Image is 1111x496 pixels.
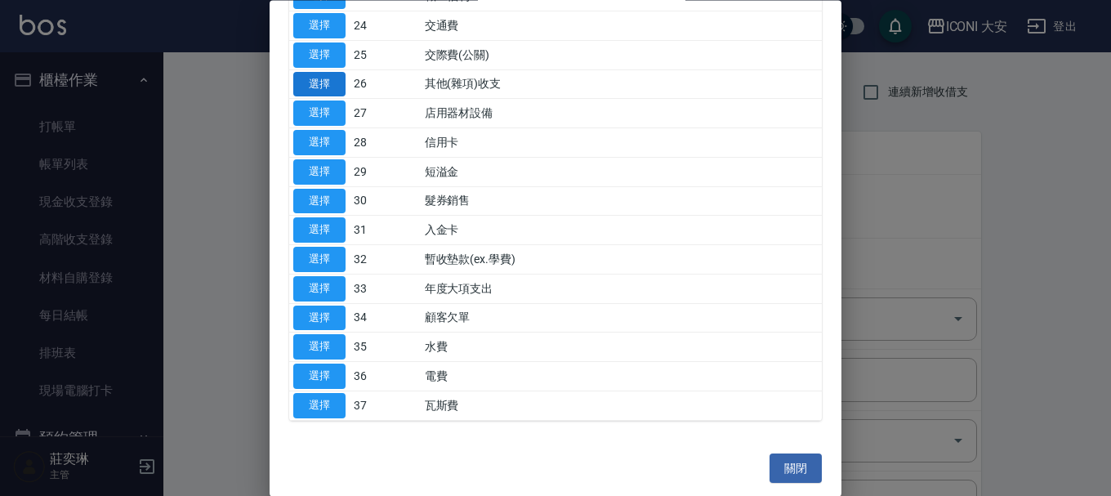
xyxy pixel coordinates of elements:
button: 選擇 [293,248,346,273]
td: 年度大項支出 [421,275,822,304]
button: 選擇 [293,14,346,39]
td: 27 [350,99,421,128]
td: 交際費(公關) [421,41,822,70]
td: 28 [350,128,421,158]
button: 選擇 [293,101,346,127]
td: 35 [350,333,421,362]
button: 選擇 [293,42,346,68]
td: 31 [350,216,421,245]
button: 選擇 [293,72,346,97]
td: 其他(雜項)收支 [421,70,822,100]
button: 選擇 [293,364,346,390]
td: 信用卡 [421,128,822,158]
td: 入金卡 [421,216,822,245]
td: 33 [350,275,421,304]
td: 短溢金 [421,158,822,187]
td: 36 [350,362,421,391]
td: 34 [350,304,421,333]
td: 交通費 [421,11,822,41]
td: 髮券銷售 [421,187,822,217]
button: 選擇 [293,276,346,302]
td: 32 [350,245,421,275]
button: 選擇 [293,131,346,156]
td: 25 [350,41,421,70]
td: 顧客欠單 [421,304,822,333]
button: 選擇 [293,218,346,244]
button: 選擇 [293,306,346,331]
button: 關閉 [770,454,822,484]
td: 電費 [421,362,822,391]
td: 店用器材設備 [421,99,822,128]
td: 26 [350,70,421,100]
td: 29 [350,158,421,187]
td: 暫收墊款(ex.學費) [421,245,822,275]
td: 瓦斯費 [421,391,822,421]
button: 選擇 [293,393,346,418]
td: 30 [350,187,421,217]
td: 水費 [421,333,822,362]
td: 24 [350,11,421,41]
button: 選擇 [293,159,346,185]
button: 選擇 [293,335,346,360]
button: 選擇 [293,189,346,214]
td: 37 [350,391,421,421]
